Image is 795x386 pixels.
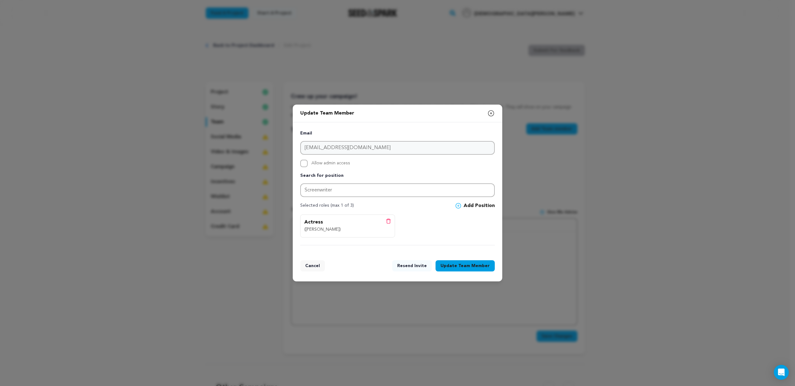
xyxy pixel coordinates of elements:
[436,260,495,271] button: UpdateTeam Member
[300,130,495,137] p: Email
[300,141,495,155] input: Email address
[300,172,495,180] p: Search for position
[304,227,341,232] span: ([PERSON_NAME])
[311,160,350,167] span: Allow admin access
[458,263,490,269] span: Team Member
[304,219,341,226] p: Actress
[455,202,495,209] button: Add Position
[300,160,308,167] input: Allow admin access
[300,107,354,120] p: Update Team Member
[300,260,325,271] button: Cancel
[300,183,495,197] input: Start typing...
[300,202,354,209] p: Selected roles (max 1 of 3)
[774,365,789,380] div: Open Intercom Messenger
[392,260,432,271] button: Resend Invite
